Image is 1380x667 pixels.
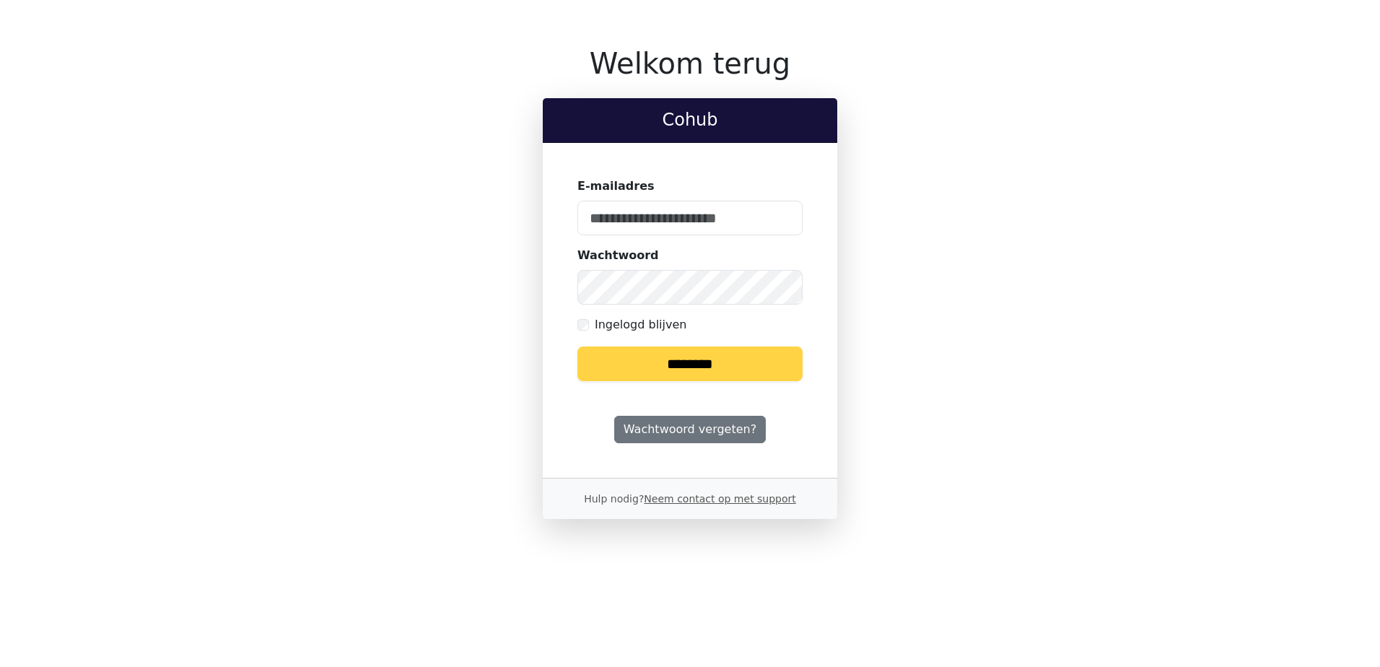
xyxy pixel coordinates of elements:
h2: Cohub [554,110,826,131]
a: Neem contact op met support [644,493,795,505]
a: Wachtwoord vergeten? [614,416,766,443]
label: E-mailadres [577,178,655,195]
label: Ingelogd blijven [595,316,686,333]
small: Hulp nodig? [584,493,796,505]
h1: Welkom terug [543,46,837,81]
label: Wachtwoord [577,247,659,264]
